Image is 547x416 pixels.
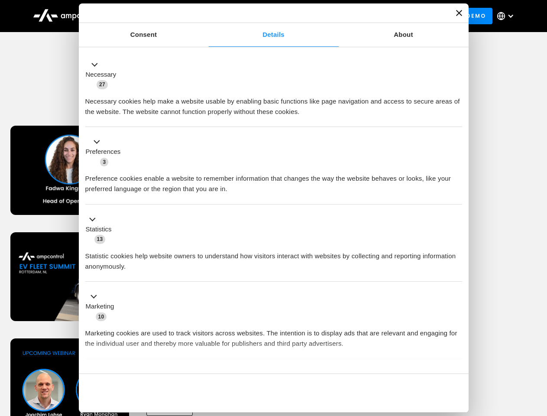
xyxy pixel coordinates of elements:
button: Unclassified (2) [85,369,156,380]
button: Okay [337,380,462,406]
div: Preference cookies enable a website to remember information that changes the way the website beha... [85,167,462,194]
a: Details [209,23,339,47]
button: Necessary (27) [85,59,122,90]
button: Statistics (13) [85,214,117,244]
a: Consent [79,23,209,47]
div: Marketing cookies are used to track visitors across websites. The intention is to display ads tha... [85,322,462,349]
span: 10 [96,312,107,321]
span: 13 [94,235,106,244]
span: 2 [143,370,151,379]
label: Preferences [86,147,121,157]
label: Marketing [86,302,114,312]
a: About [339,23,469,47]
button: Marketing (10) [85,292,120,322]
button: Close banner [456,10,462,16]
span: 27 [97,80,108,89]
label: Statistics [86,224,112,234]
h1: Upcoming Webinars [10,88,537,108]
label: Necessary [86,70,117,80]
div: Statistic cookies help website owners to understand how visitors interact with websites by collec... [85,244,462,272]
div: Necessary cookies help make a website usable by enabling basic functions like page navigation and... [85,90,462,117]
button: Preferences (3) [85,137,126,167]
span: 3 [100,158,108,166]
